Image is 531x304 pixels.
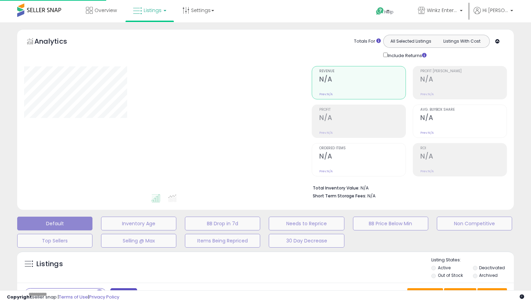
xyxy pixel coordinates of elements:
[385,37,436,46] button: All Selected Listings
[420,92,434,96] small: Prev: N/A
[420,146,507,150] span: ROI
[185,217,260,230] button: BB Drop in 7d
[319,131,333,135] small: Prev: N/A
[376,7,384,15] i: Get Help
[319,108,406,112] span: Profit
[17,217,92,230] button: Default
[420,75,507,85] h2: N/A
[483,7,508,14] span: Hi [PERSON_NAME]
[437,217,512,230] button: Non Competitive
[420,108,507,112] span: Avg. Buybox Share
[427,7,458,14] span: Winkz Enterprises
[7,294,119,301] div: seller snap | |
[370,2,407,22] a: Help
[354,38,381,45] div: Totals For
[101,217,176,230] button: Inventory Age
[313,185,359,191] b: Total Inventory Value:
[319,75,406,85] h2: N/A
[185,234,260,248] button: Items Being Repriced
[474,7,513,22] a: Hi [PERSON_NAME]
[384,9,394,15] span: Help
[378,51,435,59] div: Include Returns
[269,234,344,248] button: 30 Day Decrease
[313,183,502,192] li: N/A
[436,37,487,46] button: Listings With Cost
[353,217,428,230] button: BB Price Below Min
[367,193,376,199] span: N/A
[420,114,507,123] h2: N/A
[319,146,406,150] span: Ordered Items
[319,169,333,173] small: Prev: N/A
[319,114,406,123] h2: N/A
[17,234,92,248] button: Top Sellers
[269,217,344,230] button: Needs to Reprice
[420,152,507,162] h2: N/A
[319,69,406,73] span: Revenue
[101,234,176,248] button: Selling @ Max
[420,169,434,173] small: Prev: N/A
[420,131,434,135] small: Prev: N/A
[319,152,406,162] h2: N/A
[95,7,117,14] span: Overview
[420,69,507,73] span: Profit [PERSON_NAME]
[319,92,333,96] small: Prev: N/A
[144,7,162,14] span: Listings
[7,294,32,300] strong: Copyright
[34,36,80,48] h5: Analytics
[313,193,366,199] b: Short Term Storage Fees:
